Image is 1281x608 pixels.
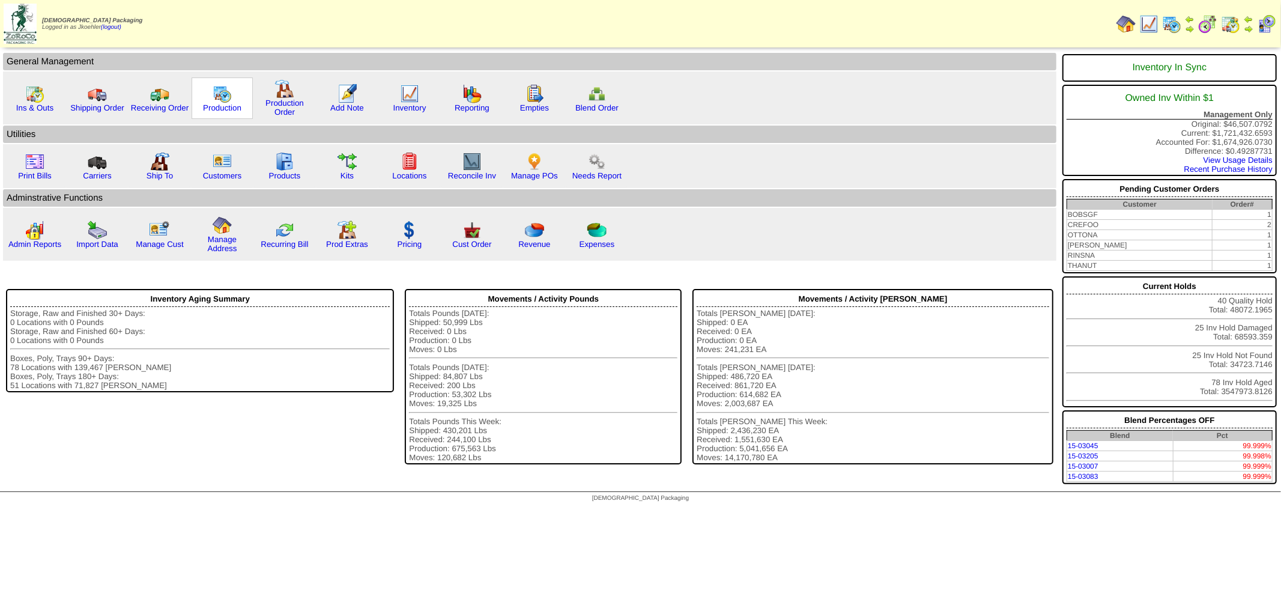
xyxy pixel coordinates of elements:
img: import.gif [88,220,107,240]
td: OTTONA [1067,230,1213,240]
td: 2 [1213,220,1273,230]
td: 1 [1213,261,1273,271]
td: 1 [1213,230,1273,240]
img: calendarprod.gif [1162,14,1181,34]
a: 15-03007 [1068,462,1098,470]
th: Order# [1213,199,1273,210]
a: Locations [392,171,426,180]
span: [DEMOGRAPHIC_DATA] Packaging [42,17,142,24]
img: dollar.gif [400,220,419,240]
div: Movements / Activity [PERSON_NAME] [697,291,1049,307]
a: Recent Purchase History [1184,165,1273,174]
span: Logged in as Jkoehler [42,17,142,31]
a: Carriers [83,171,111,180]
td: 99.999% [1173,441,1273,451]
th: Blend [1067,431,1173,441]
div: Inventory Aging Summary [10,291,390,307]
th: Pct [1173,431,1273,441]
a: Empties [520,103,549,112]
td: General Management [3,53,1056,70]
a: Print Bills [18,171,52,180]
a: Cust Order [452,240,491,249]
img: home.gif [1116,14,1136,34]
img: truck2.gif [150,84,169,103]
td: THANUT [1067,261,1213,271]
td: 1 [1213,251,1273,261]
td: 99.999% [1173,461,1273,472]
img: network.png [587,84,607,103]
a: Products [269,171,301,180]
td: BOBSGF [1067,210,1213,220]
img: locations.gif [400,152,419,171]
td: [PERSON_NAME] [1067,240,1213,251]
a: Shipping Order [70,103,124,112]
img: workflow.gif [338,152,357,171]
img: calendarinout.gif [25,84,44,103]
a: Inventory [393,103,426,112]
img: po.png [525,152,544,171]
div: Original: $46,507.0792 Current: $1,721,432.6593 Accounted For: $1,674,926.0730 Difference: $0.492... [1062,85,1277,176]
div: Movements / Activity Pounds [409,291,677,307]
img: truck.gif [88,84,107,103]
a: Production Order [265,99,304,117]
img: calendarprod.gif [213,84,232,103]
img: home.gif [213,216,232,235]
a: Ins & Outs [16,103,53,112]
img: pie_chart.png [525,220,544,240]
a: Admin Reports [8,240,61,249]
img: graph2.png [25,220,44,240]
a: Production [203,103,241,112]
div: Inventory In Sync [1067,56,1273,79]
a: Manage Cust [136,240,183,249]
img: arrowleft.gif [1185,14,1195,24]
a: Expenses [580,240,615,249]
a: Ship To [147,171,173,180]
span: [DEMOGRAPHIC_DATA] Packaging [592,495,689,502]
a: Reporting [455,103,489,112]
a: 15-03083 [1068,472,1098,481]
a: Recurring Bill [261,240,308,249]
img: arrowright.gif [1244,24,1253,34]
td: 1 [1213,240,1273,251]
a: Manage POs [511,171,558,180]
img: cabinet.gif [275,152,294,171]
a: 15-03045 [1068,442,1098,450]
div: Owned Inv Within $1 [1067,87,1273,110]
td: 1 [1213,210,1273,220]
img: arrowleft.gif [1244,14,1253,24]
a: Import Data [76,240,118,249]
div: 40 Quality Hold Total: 48072.1965 25 Inv Hold Damaged Total: 68593.359 25 Inv Hold Not Found Tota... [1062,276,1277,407]
img: pie_chart2.png [587,220,607,240]
a: Customers [203,171,241,180]
img: workflow.png [587,152,607,171]
td: Adminstrative Functions [3,189,1056,207]
img: line_graph.gif [400,84,419,103]
img: factory.gif [275,79,294,99]
div: Current Holds [1067,279,1273,294]
img: arrowright.gif [1185,24,1195,34]
div: Pending Customer Orders [1067,181,1273,197]
img: prodextras.gif [338,220,357,240]
a: Prod Extras [326,240,368,249]
a: Blend Order [575,103,619,112]
a: Pricing [398,240,422,249]
img: calendarinout.gif [1221,14,1240,34]
img: reconcile.gif [275,220,294,240]
a: (logout) [101,24,121,31]
img: graph.gif [462,84,482,103]
img: workorder.gif [525,84,544,103]
div: Blend Percentages OFF [1067,413,1273,428]
a: Add Note [330,103,364,112]
th: Customer [1067,199,1213,210]
img: customers.gif [213,152,232,171]
a: Kits [341,171,354,180]
a: Needs Report [572,171,622,180]
a: View Usage Details [1204,156,1273,165]
td: 99.998% [1173,451,1273,461]
div: Storage, Raw and Finished 30+ Days: 0 Locations with 0 Pounds Storage, Raw and Finished 60+ Days:... [10,309,390,390]
a: Manage Address [208,235,237,253]
a: Revenue [518,240,550,249]
a: Receiving Order [131,103,189,112]
img: invoice2.gif [25,152,44,171]
img: calendarblend.gif [1198,14,1217,34]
